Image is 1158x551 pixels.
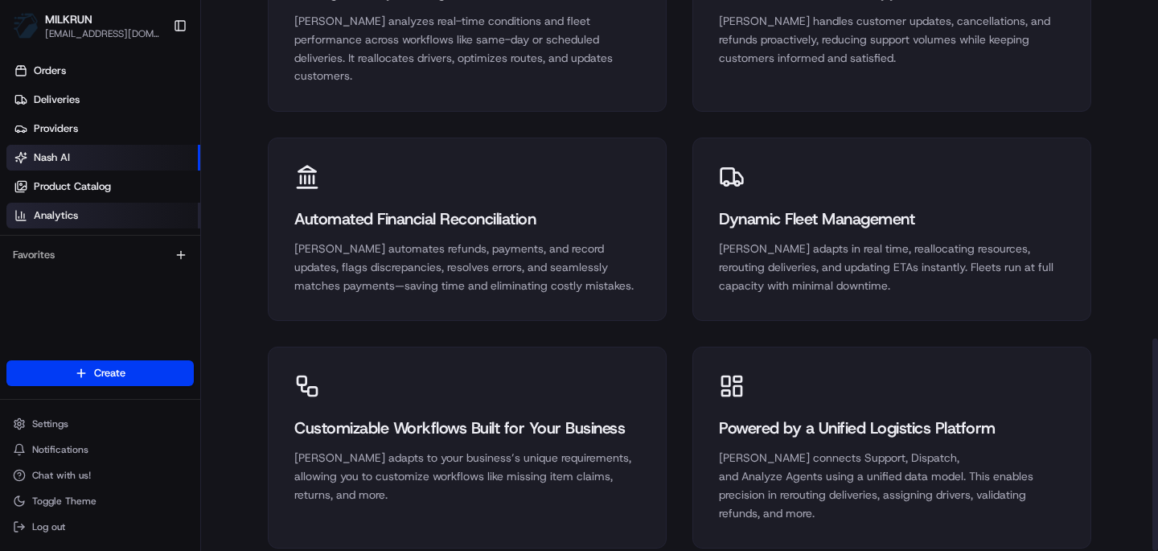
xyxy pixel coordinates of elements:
span: Analytics [34,208,78,223]
div: Powered by a Unified Logistics Platform [719,417,1065,439]
a: Nash AI [6,145,200,171]
div: Automated Financial Reconciliation [294,208,640,230]
span: Product Catalog [34,179,111,194]
span: Providers [34,121,78,136]
a: Product Catalog [6,174,200,199]
span: Orders [34,64,66,78]
div: [PERSON_NAME] analyzes real-time conditions and fleet performance across workflows like same-day ... [294,12,640,85]
div: Favorites [6,242,194,268]
button: Log out [6,516,194,538]
button: Chat with us! [6,464,194,487]
a: Deliveries [6,87,200,113]
button: MILKRUN [45,11,92,27]
span: Notifications [32,443,88,456]
div: [PERSON_NAME] handles customer updates, cancellations, and refunds proactively, reducing support ... [719,12,1065,67]
button: Create [6,360,194,386]
a: Providers [6,116,200,142]
a: Orders [6,58,200,84]
button: Toggle Theme [6,490,194,512]
span: Settings [32,417,68,430]
div: Customizable Workflows Built for Your Business [294,417,640,439]
button: MILKRUNMILKRUN[EMAIL_ADDRESS][DOMAIN_NAME] [6,6,166,45]
span: Create [94,366,125,380]
span: Nash AI [34,150,70,165]
span: Log out [32,520,65,533]
div: [PERSON_NAME] adapts in real time, reallocating resources, rerouting deliveries, and updating ETA... [719,240,1065,294]
div: [PERSON_NAME] adapts to your business’s unique requirements, allowing you to customize workflows ... [294,449,640,504]
a: Analytics [6,203,200,228]
img: MILKRUN [13,13,39,39]
button: [EMAIL_ADDRESS][DOMAIN_NAME] [45,27,160,40]
div: [PERSON_NAME] automates refunds, payments, and record updates, flags discrepancies, resolves erro... [294,240,640,294]
button: Settings [6,413,194,435]
span: Chat with us! [32,469,91,482]
button: Notifications [6,438,194,461]
span: Toggle Theme [32,495,96,508]
span: Deliveries [34,93,80,107]
div: Dynamic Fleet Management [719,208,1065,230]
div: [PERSON_NAME] connects Support, Dispatch, and Analyze Agents using a unified data model. This ena... [719,449,1065,522]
